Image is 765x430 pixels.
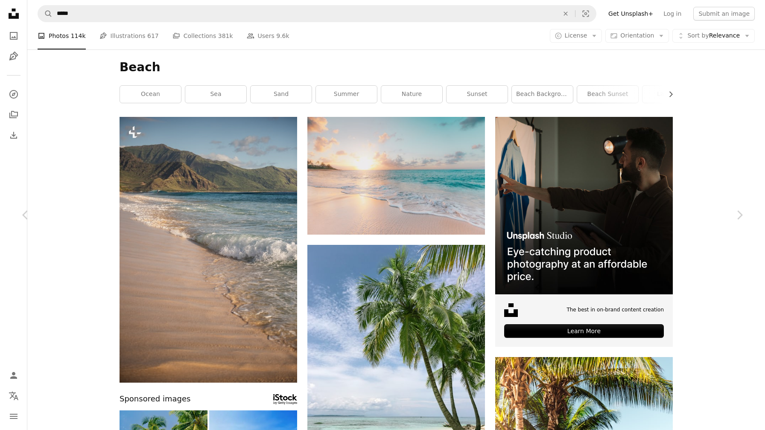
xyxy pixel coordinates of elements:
img: a beach with waves and mountains in the background [120,117,297,383]
button: Menu [5,408,22,425]
span: Sort by [687,32,709,39]
button: Language [5,387,22,404]
span: Relevance [687,32,740,40]
button: scroll list to the right [663,86,673,103]
a: Get Unsplash+ [603,7,658,20]
a: Log in / Sign up [5,367,22,384]
a: sea [185,86,246,103]
a: beach sunset [577,86,638,103]
a: Log in [658,7,686,20]
a: Download History [5,127,22,144]
span: Orientation [620,32,654,39]
button: Search Unsplash [38,6,53,22]
img: seashore during golden hour [307,117,485,235]
a: Illustrations [5,48,22,65]
div: Learn More [504,324,664,338]
form: Find visuals sitewide [38,5,596,22]
img: file-1715714098234-25b8b4e9d8faimage [495,117,673,294]
a: Collections [5,106,22,123]
span: License [565,32,587,39]
a: seashore during golden hour [307,172,485,180]
a: nature [381,86,442,103]
a: The best in on-brand content creationLearn More [495,117,673,347]
a: Illustrations 617 [99,22,159,49]
button: Submit an image [693,7,755,20]
span: The best in on-brand content creation [566,306,664,314]
a: summer [316,86,377,103]
a: Explore [5,86,22,103]
span: Sponsored images [120,393,190,405]
button: License [550,29,602,43]
a: landscape [642,86,704,103]
button: Visual search [575,6,596,22]
span: 617 [147,31,159,41]
a: sand [251,86,312,103]
button: Orientation [605,29,669,43]
button: Clear [556,6,575,22]
img: file-1631678316303-ed18b8b5cb9cimage [504,303,518,317]
button: Sort byRelevance [672,29,755,43]
span: 9.6k [276,31,289,41]
a: sunset [447,86,508,103]
a: Next [714,174,765,256]
a: Users 9.6k [247,22,289,49]
h1: Beach [120,60,673,75]
a: Collections 381k [172,22,233,49]
a: beach background [512,86,573,103]
a: palm tree near seashore [307,359,485,367]
a: ocean [120,86,181,103]
a: Photos [5,27,22,44]
a: a beach with waves and mountains in the background [120,246,297,253]
span: 381k [218,31,233,41]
